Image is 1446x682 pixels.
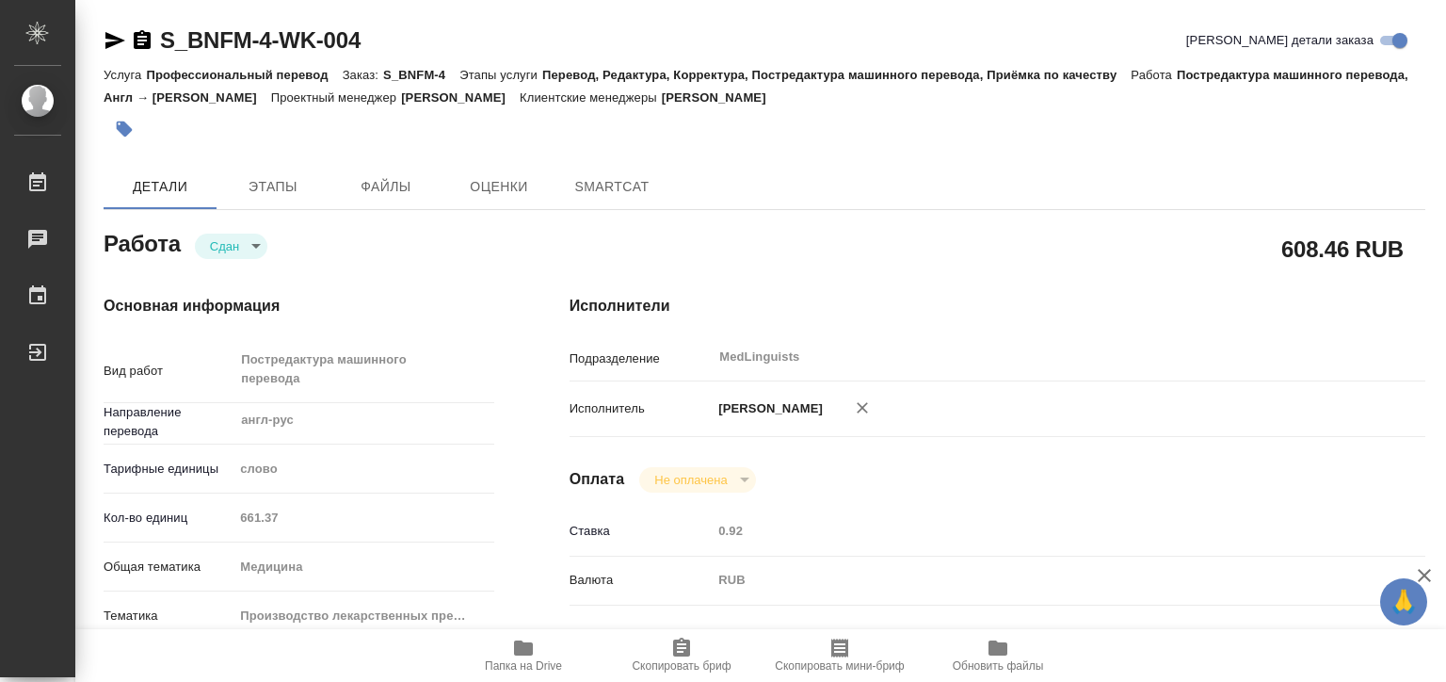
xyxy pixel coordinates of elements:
div: Сдан [195,234,267,259]
button: Скопировать мини-бриф [761,629,919,682]
button: Не оплачена [649,472,732,488]
h4: Основная информация [104,295,494,317]
span: [PERSON_NAME] детали заказа [1186,31,1374,50]
p: [PERSON_NAME] [401,90,520,105]
p: Услуга [104,68,146,82]
button: Сдан [204,238,245,254]
button: Скопировать бриф [602,629,761,682]
button: Удалить исполнителя [842,387,883,429]
p: Проектный менеджер [271,90,401,105]
p: Тарифные единицы [104,460,233,479]
p: Перевод, Редактура, Корректура, Постредактура машинного перевода, Приёмка по качеству [542,68,1131,82]
p: [PERSON_NAME] [712,399,823,418]
p: S_BNFM-4 [383,68,459,82]
button: Добавить тэг [104,108,145,150]
span: Файлы [341,175,431,199]
button: Обновить файлы [919,629,1077,682]
span: Обновить файлы [953,659,1044,673]
p: Ставка [570,522,713,541]
div: Сдан [639,467,755,493]
p: Профессиональный перевод [146,68,342,82]
button: 🙏 [1380,578,1427,625]
span: Этапы [228,175,318,199]
p: Подразделение [570,349,713,368]
p: Заказ: [343,68,383,82]
p: Этапы услуги [459,68,542,82]
p: Работа [1131,68,1177,82]
h2: Работа [104,225,181,259]
p: Вид работ [104,362,233,381]
button: Скопировать ссылку [131,29,153,52]
p: Клиентские менеджеры [520,90,662,105]
a: S_BNFM-4-WK-004 [160,27,361,53]
input: Пустое поле [233,504,493,531]
p: Валюта [570,571,713,590]
span: Оценки [454,175,544,199]
span: Скопировать бриф [632,659,731,673]
h4: Исполнители [570,295,1425,317]
p: Исполнитель [570,399,713,418]
span: Папка на Drive [485,659,562,673]
p: Тематика [104,607,233,625]
div: RUB [712,564,1354,596]
button: Папка на Drive [444,629,602,682]
div: Медицина [233,551,493,583]
button: Скопировать ссылку для ЯМессенджера [104,29,126,52]
p: Кол-во единиц [104,509,233,528]
div: слово [233,453,493,485]
h2: 608.46 RUB [1281,233,1404,265]
p: Общая тематика [104,558,233,576]
p: Направление перевода [104,403,233,441]
input: Пустое поле [712,517,1354,544]
h4: Оплата [570,468,625,491]
span: SmartCat [567,175,657,199]
span: Скопировать мини-бриф [775,659,904,673]
span: Детали [115,175,205,199]
div: Производство лекарственных препаратов [233,600,493,632]
span: 🙏 [1388,582,1420,622]
p: [PERSON_NAME] [662,90,780,105]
